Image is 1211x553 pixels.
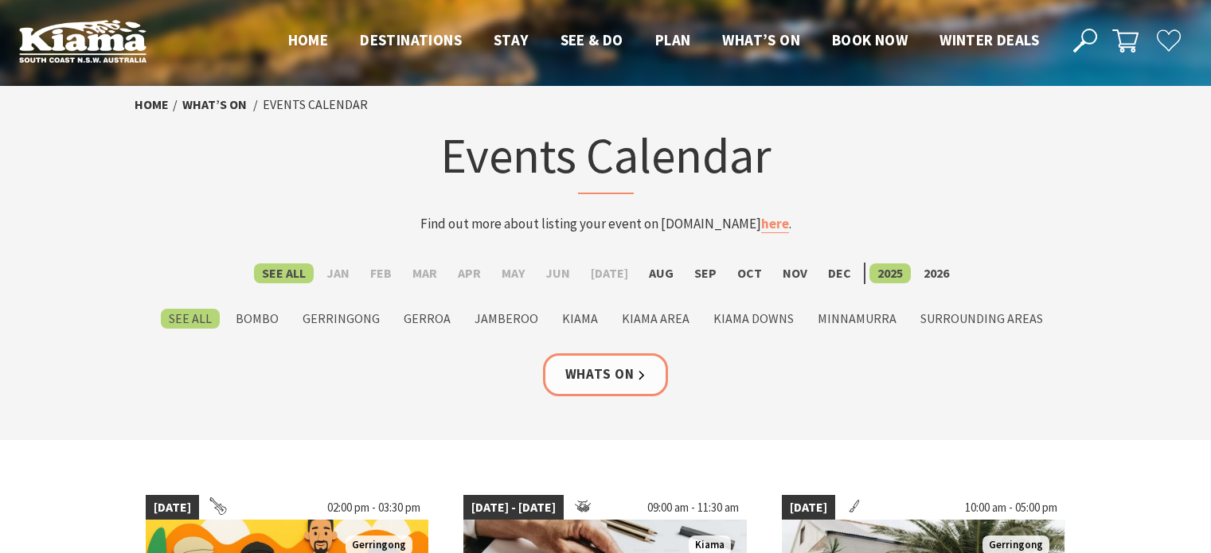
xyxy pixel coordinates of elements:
li: Events Calendar [263,95,368,115]
label: Gerringong [295,309,388,329]
label: Feb [362,263,400,283]
label: [DATE] [583,263,636,283]
label: 2026 [916,263,957,283]
label: Kiama Downs [705,309,802,329]
label: Apr [450,263,489,283]
label: Bombo [228,309,287,329]
span: 09:00 am - 11:30 am [639,495,747,520]
label: Mar [404,263,445,283]
span: 02:00 pm - 03:30 pm [319,495,428,520]
nav: Main Menu [272,28,1055,54]
a: Whats On [543,353,669,395]
label: 2025 [869,263,911,283]
h1: Events Calendar [294,123,918,194]
label: Oct [729,263,770,283]
span: [DATE] - [DATE] [463,495,564,520]
a: What’s On [182,96,247,113]
a: Home [135,96,169,113]
span: Plan [655,30,691,49]
span: Book now [832,30,908,49]
label: Kiama Area [614,309,697,329]
label: Gerroa [396,309,459,329]
p: Find out more about listing your event on [DOMAIN_NAME] . [294,213,918,235]
label: Kiama [554,309,606,329]
label: Jun [537,263,578,283]
label: Jan [318,263,357,283]
img: Kiama Logo [19,19,146,63]
span: 10:00 am - 05:00 pm [957,495,1065,520]
label: Nov [775,263,815,283]
a: here [761,215,789,233]
span: Winter Deals [940,30,1039,49]
label: Aug [641,263,682,283]
span: [DATE] [782,495,835,520]
label: Sep [686,263,725,283]
label: May [494,263,533,283]
label: See All [161,309,220,329]
label: Dec [820,263,859,283]
span: See & Do [561,30,623,49]
label: See All [254,263,314,283]
span: [DATE] [146,495,199,520]
span: Destinations [360,30,462,49]
label: Surrounding Areas [912,309,1051,329]
span: Home [288,30,329,49]
span: Stay [494,30,529,49]
label: Jamberoo [467,309,546,329]
label: Minnamurra [810,309,904,329]
span: What’s On [722,30,800,49]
